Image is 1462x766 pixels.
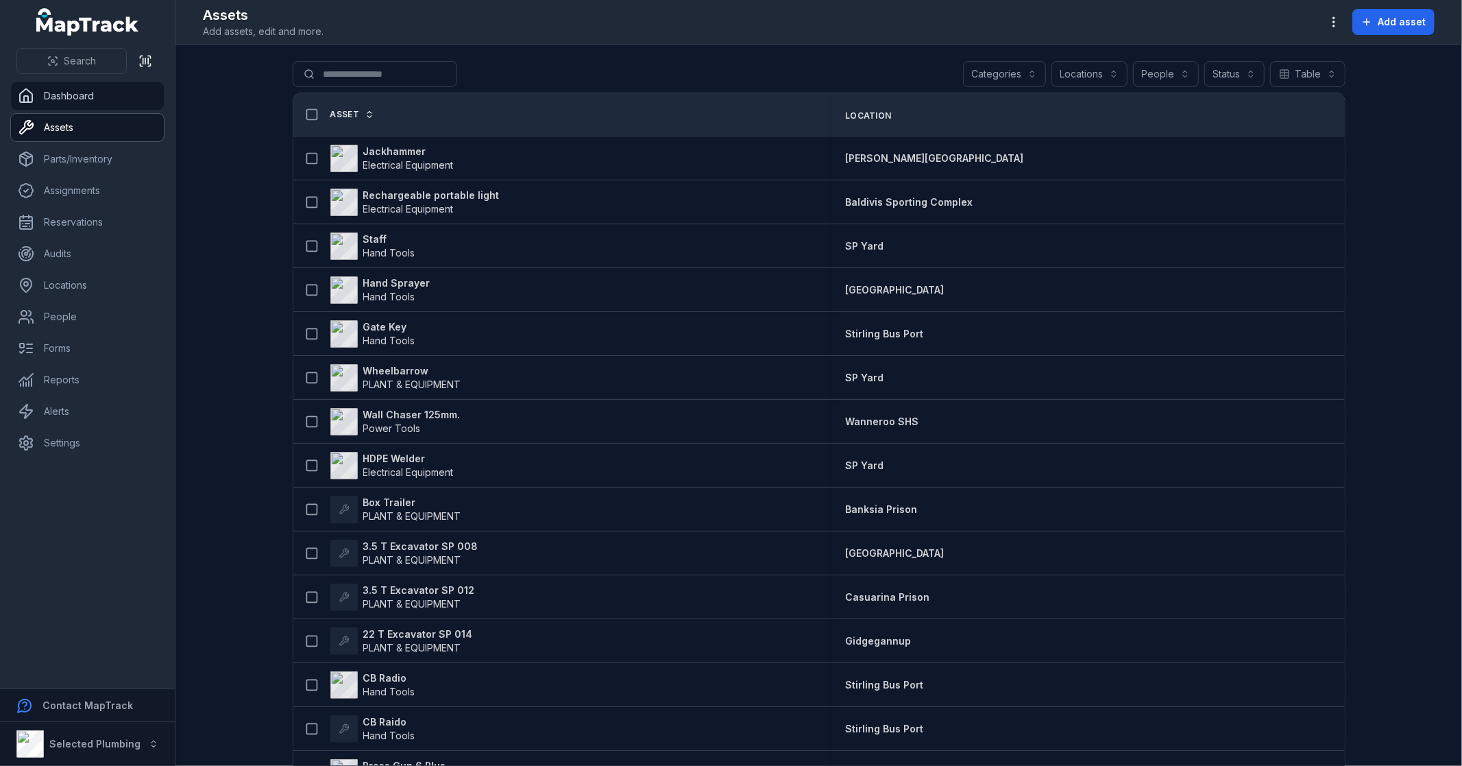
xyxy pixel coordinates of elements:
[845,679,923,691] span: Stirling Bus Port
[1051,61,1128,87] button: Locations
[330,584,475,611] a: 3.5 T Excavator SP 012PLANT & EQUIPMENT
[330,671,415,699] a: CB RadioHand Tools
[363,730,415,741] span: Hand Tools
[363,584,475,597] strong: 3.5 T Excavator SP 012
[49,738,141,750] strong: Selected Plumbing
[330,276,430,304] a: Hand SprayerHand Tools
[363,671,415,685] strong: CB Radio
[845,722,923,736] a: Stirling Bus Port
[845,152,1023,164] span: [PERSON_NAME][GEOGRAPHIC_DATA]
[845,503,917,516] a: Banksia Prison
[1352,9,1435,35] button: Add asset
[845,327,923,341] a: Stirling Bus Port
[11,335,164,362] a: Forms
[330,496,461,523] a: Box TrailerPLANT & EQUIPMENT
[11,145,164,173] a: Parts/Inventory
[845,591,929,603] span: Casuarina Prison
[363,686,415,697] span: Hand Tools
[845,372,884,383] span: SP Yard
[363,540,478,553] strong: 3.5 T Excavator SP 008
[330,408,461,435] a: Wall Chaser 125mm.Power Tools
[845,678,923,692] a: Stirling Bus Port
[845,239,884,253] a: SP Yard
[845,371,884,385] a: SP Yard
[1133,61,1199,87] button: People
[363,715,415,729] strong: CB Raido
[845,547,944,559] span: [GEOGRAPHIC_DATA]
[845,415,918,429] a: Wanneroo SHS
[363,364,461,378] strong: Wheelbarrow
[845,110,891,121] span: Location
[11,366,164,394] a: Reports
[11,208,164,236] a: Reservations
[11,82,164,110] a: Dashboard
[845,459,884,471] span: SP Yard
[11,429,164,457] a: Settings
[963,61,1046,87] button: Categories
[1204,61,1265,87] button: Status
[363,510,461,522] span: PLANT & EQUIPMENT
[363,598,461,610] span: PLANT & EQUIPMENT
[845,240,884,252] span: SP Yard
[845,284,944,296] span: [GEOGRAPHIC_DATA]
[845,196,973,208] span: Baldivis Sporting Complex
[363,422,421,434] span: Power Tools
[330,715,415,743] a: CB RaidoHand Tools
[11,114,164,141] a: Assets
[203,5,324,25] h2: Assets
[64,54,96,68] span: Search
[363,189,500,202] strong: Rechargeable portable light
[363,379,461,390] span: PLANT & EQUIPMENT
[330,320,415,348] a: Gate KeyHand Tools
[845,634,911,648] a: Gidgegannup
[845,635,911,647] span: Gidgegannup
[363,247,415,259] span: Hand Tools
[11,240,164,267] a: Audits
[363,627,473,641] strong: 22 T Excavator SP 014
[363,145,454,158] strong: Jackhammer
[363,335,415,346] span: Hand Tools
[330,364,461,392] a: WheelbarrowPLANT & EQUIPMENT
[363,408,461,422] strong: Wall Chaser 125mm.
[203,25,324,38] span: Add assets, edit and more.
[1378,15,1426,29] span: Add asset
[845,195,973,209] a: Baldivis Sporting Complex
[330,145,454,172] a: JackhammerElectrical Equipment
[845,459,884,472] a: SP Yard
[1270,61,1345,87] button: Table
[363,276,430,290] strong: Hand Sprayer
[363,232,415,246] strong: Staff
[330,452,454,479] a: HDPE WelderElectrical Equipment
[330,109,360,120] span: Asset
[16,48,127,74] button: Search
[363,466,454,478] span: Electrical Equipment
[11,272,164,299] a: Locations
[330,627,473,655] a: 22 T Excavator SP 014PLANT & EQUIPMENT
[845,723,923,734] span: Stirling Bus Port
[363,642,461,654] span: PLANT & EQUIPMENT
[363,203,454,215] span: Electrical Equipment
[845,590,929,604] a: Casuarina Prison
[845,283,944,297] a: [GEOGRAPHIC_DATA]
[363,496,461,510] strong: Box Trailer
[845,547,944,560] a: [GEOGRAPHIC_DATA]
[11,398,164,425] a: Alerts
[36,8,139,36] a: MapTrack
[363,291,415,302] span: Hand Tools
[845,503,917,515] span: Banksia Prison
[363,159,454,171] span: Electrical Equipment
[845,328,923,339] span: Stirling Bus Port
[330,540,478,567] a: 3.5 T Excavator SP 008PLANT & EQUIPMENT
[845,152,1023,165] a: [PERSON_NAME][GEOGRAPHIC_DATA]
[363,554,461,566] span: PLANT & EQUIPMENT
[363,320,415,334] strong: Gate Key
[845,416,918,427] span: Wanneroo SHS
[42,699,133,711] strong: Contact MapTrack
[11,303,164,331] a: People
[330,109,375,120] a: Asset
[330,232,415,260] a: StaffHand Tools
[11,177,164,204] a: Assignments
[363,452,454,466] strong: HDPE Welder
[330,189,500,216] a: Rechargeable portable lightElectrical Equipment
